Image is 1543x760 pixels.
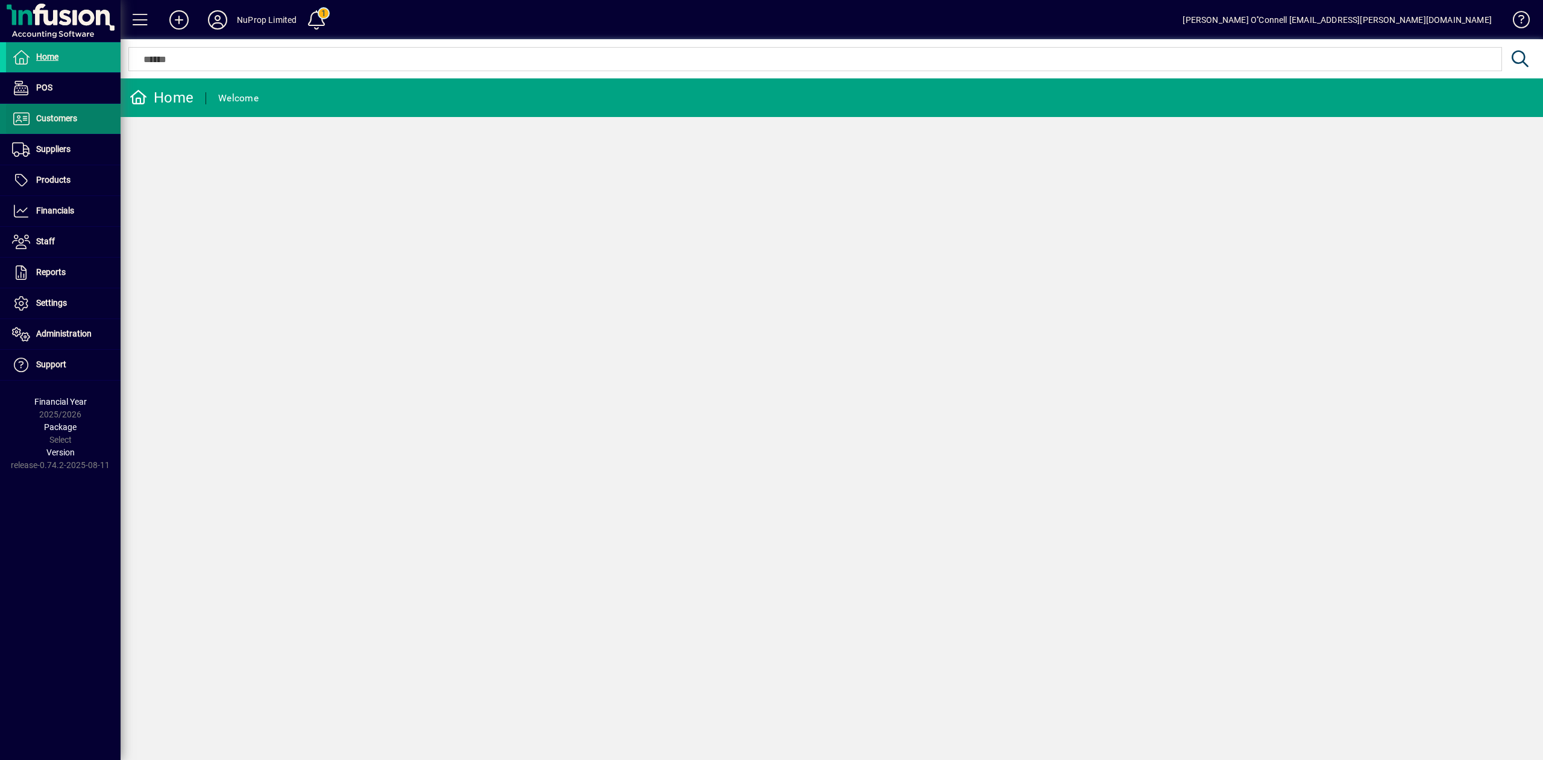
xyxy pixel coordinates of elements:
[6,196,121,226] a: Financials
[198,9,237,31] button: Profile
[1183,10,1492,30] div: [PERSON_NAME] O''Connell [EMAIL_ADDRESS][PERSON_NAME][DOMAIN_NAME]
[130,88,193,107] div: Home
[6,258,121,288] a: Reports
[36,113,77,123] span: Customers
[36,298,67,308] span: Settings
[36,206,74,215] span: Financials
[6,104,121,134] a: Customers
[218,89,259,108] div: Welcome
[46,448,75,457] span: Version
[6,165,121,195] a: Products
[160,9,198,31] button: Add
[6,350,121,380] a: Support
[36,267,66,277] span: Reports
[6,73,121,103] a: POS
[34,397,87,407] span: Financial Year
[6,319,121,349] a: Administration
[237,10,297,30] div: NuProp Limited
[6,227,121,257] a: Staff
[36,359,66,369] span: Support
[36,52,58,62] span: Home
[1504,2,1528,42] a: Knowledge Base
[6,288,121,318] a: Settings
[36,175,71,185] span: Products
[6,135,121,165] a: Suppliers
[36,329,92,338] span: Administration
[44,422,77,432] span: Package
[36,83,52,92] span: POS
[36,144,71,154] span: Suppliers
[36,236,55,246] span: Staff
